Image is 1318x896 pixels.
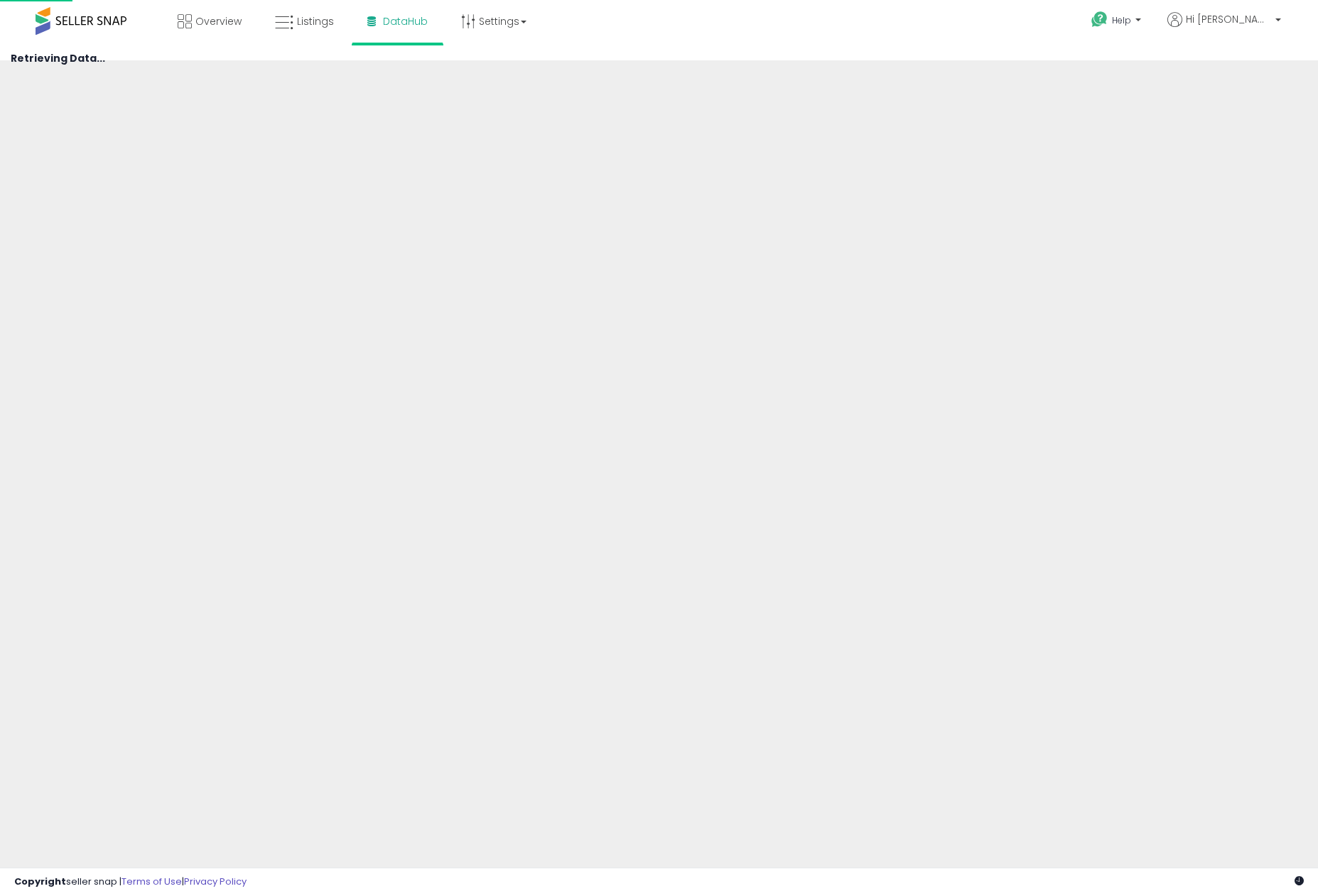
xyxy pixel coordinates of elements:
[1091,11,1108,28] i: Get Help
[297,14,334,28] span: Listings
[383,14,428,28] span: DataHub
[1186,12,1271,26] span: Hi [PERSON_NAME]
[195,14,242,28] span: Overview
[1112,14,1131,26] span: Help
[11,53,1307,64] h4: Retrieving Data...
[1167,12,1281,44] a: Hi [PERSON_NAME]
